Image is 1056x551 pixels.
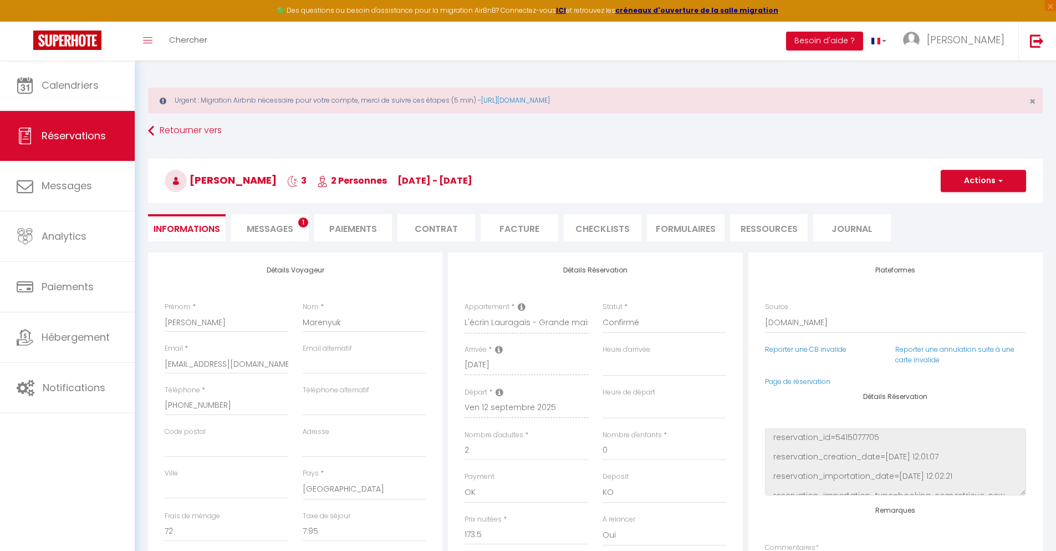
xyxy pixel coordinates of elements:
h4: Détails Réservation [765,393,1026,401]
img: Super Booking [33,31,101,50]
label: Prix nuitées [465,514,502,525]
button: Besoin d'aide ? [786,32,863,50]
img: ... [903,32,920,48]
label: A relancer [603,514,635,525]
label: Pays [303,468,319,479]
h4: Détails Réservation [465,266,726,274]
span: 3 [287,174,307,187]
label: Deposit [603,472,629,482]
a: Chercher [161,22,216,60]
span: Messages [42,179,92,193]
a: ICI [556,6,566,15]
span: [DATE] - [DATE] [397,174,472,187]
span: × [1029,94,1035,108]
label: Source [765,302,788,312]
label: Nombre d'adultes [465,430,523,441]
label: Nom [303,302,319,312]
a: ... [PERSON_NAME] [895,22,1018,60]
span: 2 Personnes [317,174,387,187]
h4: Détails Voyageur [165,266,426,274]
li: Journal [813,214,891,241]
li: Informations [148,214,226,241]
span: Paiements [42,280,94,294]
span: Analytics [42,229,86,243]
label: Adresse [303,427,329,437]
img: logout [1030,34,1044,48]
span: Hébergement [42,330,110,344]
label: Code postal [165,427,206,437]
span: Chercher [169,34,207,46]
span: Réservations [42,129,106,143]
li: CHECKLISTS [564,214,641,241]
a: Reporter une CB invalide [765,345,846,354]
label: Nombre d'enfants [603,430,662,441]
button: Ouvrir le widget de chat LiveChat [9,4,42,38]
label: Email [165,343,183,354]
label: Téléphone [165,385,200,396]
div: Urgent : Migration Airbnb nécessaire pour votre compte, merci de suivre ces étapes (5 min) - [148,88,1043,113]
a: Page de réservation [765,377,830,386]
label: Prénom [165,302,191,312]
li: Ressources [730,214,808,241]
label: Arrivée [465,345,487,355]
span: Notifications [43,381,105,395]
label: Départ [465,387,487,398]
li: Paiements [314,214,392,241]
span: Calendriers [42,78,99,92]
a: créneaux d'ouverture de la salle migration [615,6,778,15]
label: Heure de départ [603,387,655,398]
label: Frais de ménage [165,511,220,522]
button: Close [1029,97,1035,107]
label: Appartement [465,302,509,312]
a: [URL][DOMAIN_NAME] [481,95,550,105]
li: Contrat [397,214,475,241]
span: Messages [247,223,293,235]
label: Payment [465,472,494,482]
label: Heure d'arrivée [603,345,650,355]
button: Actions [941,170,1026,192]
span: [PERSON_NAME] [165,173,277,187]
span: [PERSON_NAME] [927,33,1004,47]
li: Facture [481,214,558,241]
span: 1 [298,218,308,228]
label: Ville [165,468,178,479]
h4: Plateformes [765,266,1026,274]
a: Reporter une annulation suite à une carte invalide [895,345,1014,365]
a: Retourner vers [148,121,1043,141]
label: Taxe de séjour [303,511,350,522]
label: Email alternatif [303,343,352,354]
label: Statut [603,302,623,312]
label: Téléphone alternatif [303,385,369,396]
li: FORMULAIRES [647,214,725,241]
h4: Remarques [765,507,1026,514]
